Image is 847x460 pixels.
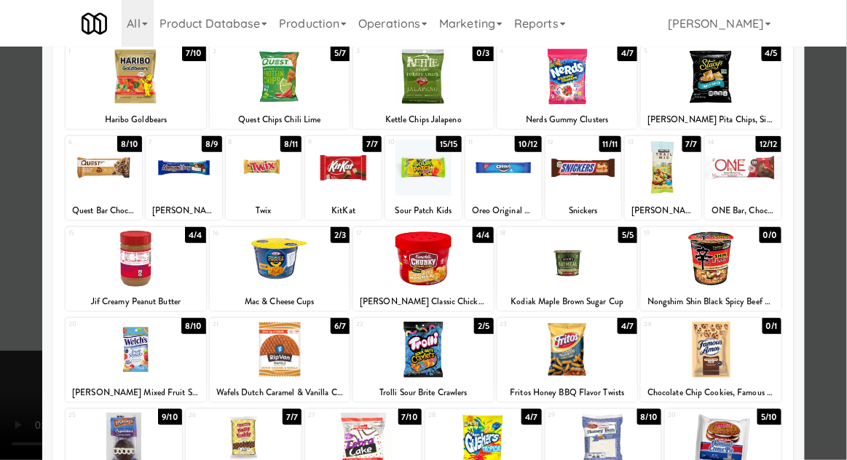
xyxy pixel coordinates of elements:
[708,136,743,148] div: 14
[356,227,423,239] div: 17
[68,202,140,220] div: Quest Bar Chocolate Chip Cookie Dough
[436,136,462,152] div: 15/15
[66,202,142,220] div: Quest Bar Chocolate Chip Cookie Dough
[210,45,350,129] div: 25/7Quest Chips Chili Lime
[66,384,206,402] div: [PERSON_NAME] Mixed Fruit Snacks
[627,202,699,220] div: [PERSON_NAME] Trail Mix
[68,136,103,148] div: 6
[762,45,781,61] div: 4/5
[497,111,638,129] div: Nerds Gummy Clusters
[82,11,107,36] img: Micromart
[331,45,350,61] div: 5/7
[229,136,264,148] div: 8
[146,202,222,220] div: [PERSON_NAME]
[68,293,204,311] div: Jif Creamy Peanut Butter
[643,293,779,311] div: Nongshim Shin Black Spicy Beef & Bone Broth
[705,202,781,220] div: ONE Bar, Chocolate Peanut Butter Cup
[185,227,205,243] div: 4/4
[149,136,184,148] div: 7
[353,45,494,129] div: 30/3Kettle Chips Jalapeno
[757,409,781,425] div: 5/10
[117,136,141,152] div: 8/10
[618,318,637,334] div: 4/7
[521,409,541,425] div: 4/7
[644,227,711,239] div: 19
[68,384,204,402] div: [PERSON_NAME] Mixed Fruit Snacks
[497,384,638,402] div: Fritos Honey BBQ Flavor Twists
[213,45,280,57] div: 2
[283,409,302,425] div: 7/7
[760,227,781,243] div: 0/0
[66,45,206,129] div: 17/10Haribo Goldbears
[641,384,781,402] div: Chocolate Chip Cookies, Famous [PERSON_NAME]
[280,136,302,152] div: 8/11
[353,227,494,311] div: 174/4[PERSON_NAME] Classic Chicken Noodle Soup
[226,202,302,220] div: Twix
[355,111,492,129] div: Kettle Chips Jalapeno
[618,227,637,243] div: 5/5
[307,202,379,220] div: KitKat
[228,202,300,220] div: Twix
[210,227,350,311] div: 162/3Mac & Cheese Cups
[212,293,348,311] div: Mac & Cheese Cups
[500,384,636,402] div: Fritos Honey BBQ Flavor Twists
[500,293,636,311] div: Kodiak Maple Brown Sugar Cup
[355,293,492,311] div: [PERSON_NAME] Classic Chicken Noodle Soup
[213,227,280,239] div: 16
[182,45,205,61] div: 7/10
[705,136,781,220] div: 1412/12ONE Bar, Chocolate Peanut Butter Cup
[500,227,567,239] div: 18
[66,318,206,402] div: 208/10[PERSON_NAME] Mixed Fruit Snacks
[213,318,280,330] div: 21
[637,409,661,425] div: 8/10
[66,136,142,220] div: 68/10Quest Bar Chocolate Chip Cookie Dough
[308,409,363,421] div: 27
[181,318,205,334] div: 8/10
[628,136,663,148] div: 13
[68,409,124,421] div: 25
[353,384,494,402] div: Trolli Sour Brite Crawlers
[210,111,350,129] div: Quest Chips Chili Lime
[643,384,779,402] div: Chocolate Chip Cookies, Famous [PERSON_NAME]
[756,136,781,152] div: 12/12
[363,136,382,152] div: 7/7
[331,318,350,334] div: 6/7
[641,318,781,402] div: 240/1Chocolate Chip Cookies, Famous [PERSON_NAME]
[497,318,638,402] div: 234/7Fritos Honey BBQ Flavor Twists
[625,202,701,220] div: [PERSON_NAME] Trail Mix
[210,384,350,402] div: Wafels Dutch Caramel & Vanilla Cookie, Rip Van
[548,202,620,220] div: Snickers
[641,45,781,129] div: 54/5[PERSON_NAME] Pita Chips, Simply Naked
[356,45,423,57] div: 3
[353,111,494,129] div: Kettle Chips Jalapeno
[465,202,542,220] div: Oreo Original Cookie
[226,136,302,220] div: 88/11Twix
[763,318,781,334] div: 0/1
[682,136,701,152] div: 7/7
[148,202,220,220] div: [PERSON_NAME]
[388,136,423,148] div: 10
[468,202,540,220] div: Oreo Original Cookie
[474,318,493,334] div: 2/5
[545,136,622,220] div: 1211/11Snickers
[202,136,221,152] div: 8/9
[497,293,638,311] div: Kodiak Maple Brown Sugar Cup
[497,45,638,129] div: 44/7Nerds Gummy Clusters
[465,136,542,220] div: 1110/12Oreo Original Cookie
[146,136,222,220] div: 78/9[PERSON_NAME]
[500,111,636,129] div: Nerds Gummy Clusters
[66,293,206,311] div: Jif Creamy Peanut Butter
[331,227,350,243] div: 2/3
[548,136,583,148] div: 12
[68,227,135,239] div: 15
[305,136,382,220] div: 97/7KitKat
[356,318,423,330] div: 22
[644,318,711,330] div: 24
[66,111,206,129] div: Haribo Goldbears
[548,409,604,421] div: 29
[212,384,348,402] div: Wafels Dutch Caramel & Vanilla Cookie, Rip Van
[625,136,701,220] div: 137/7[PERSON_NAME] Trail Mix
[644,45,711,57] div: 5
[643,111,779,129] div: [PERSON_NAME] Pita Chips, Simply Naked
[385,136,462,220] div: 1015/15Sour Patch Kids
